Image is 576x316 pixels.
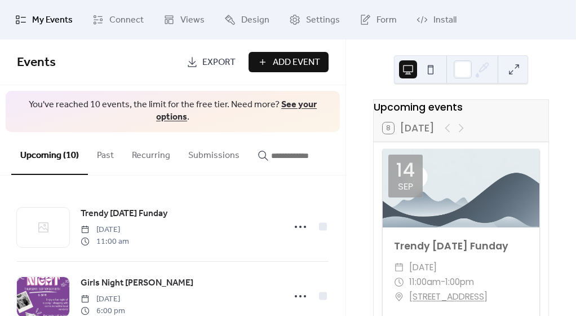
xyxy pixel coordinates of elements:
[88,132,123,174] button: Past
[394,275,404,289] div: ​
[445,275,474,289] span: 1:00pm
[376,14,397,27] span: Form
[180,14,205,27] span: Views
[281,5,348,35] a: Settings
[398,182,413,192] div: Sep
[409,289,488,304] a: [STREET_ADDRESS]
[396,161,415,179] div: 14
[202,56,236,69] span: Export
[123,132,179,174] button: Recurring
[351,5,405,35] a: Form
[81,236,129,248] span: 11:00 am
[81,224,129,236] span: [DATE]
[179,132,249,174] button: Submissions
[156,96,317,126] a: See your options
[433,14,457,27] span: Install
[155,5,213,35] a: Views
[241,14,269,27] span: Design
[409,260,437,275] span: [DATE]
[84,5,152,35] a: Connect
[81,207,167,221] a: Trendy [DATE] Funday
[394,289,404,304] div: ​
[17,99,329,124] span: You've reached 10 events, the limit for the free tier. Need more? .
[306,14,340,27] span: Settings
[408,5,465,35] a: Install
[441,275,445,289] span: -
[81,293,125,305] span: [DATE]
[7,5,81,35] a: My Events
[17,50,56,75] span: Events
[81,207,167,221] span: Trendy [DATE] Funday
[32,14,73,27] span: My Events
[394,260,404,275] div: ​
[11,132,88,175] button: Upcoming (10)
[178,52,244,72] a: Export
[383,239,539,253] div: Trendy [DATE] Funday
[216,5,278,35] a: Design
[374,100,548,115] div: Upcoming events
[409,275,441,289] span: 11:00am
[109,14,144,27] span: Connect
[81,276,193,291] a: Girls Night [PERSON_NAME]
